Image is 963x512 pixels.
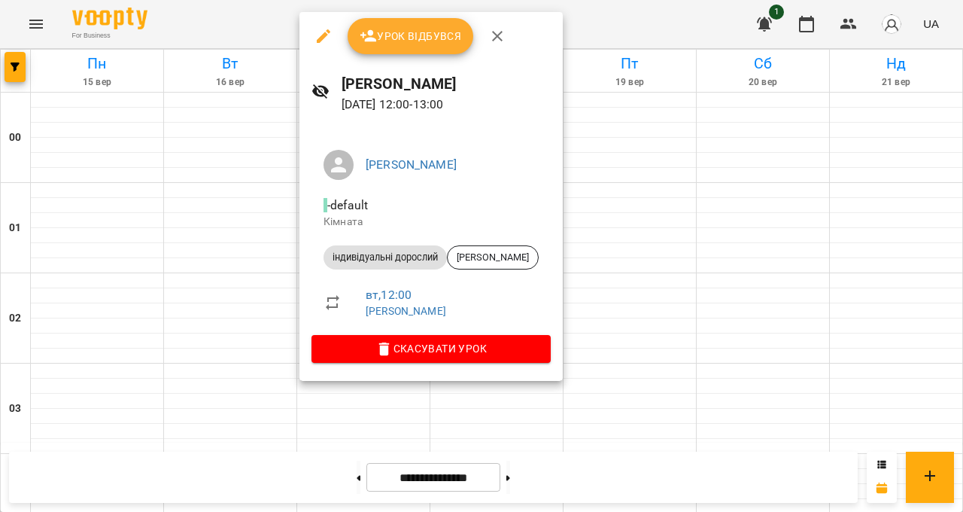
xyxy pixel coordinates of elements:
span: Урок відбувся [360,27,462,45]
span: - default [324,198,371,212]
p: [DATE] 12:00 - 13:00 [342,96,551,114]
button: Скасувати Урок [311,335,551,362]
p: Кімната [324,215,539,230]
span: [PERSON_NAME] [448,251,538,264]
h6: [PERSON_NAME] [342,72,551,96]
a: [PERSON_NAME] [366,157,457,172]
div: [PERSON_NAME] [447,245,539,270]
a: [PERSON_NAME] [366,305,446,317]
span: Скасувати Урок [324,340,539,358]
a: вт , 12:00 [366,288,412,302]
span: індивідуальні дорослий [324,251,447,264]
button: Урок відбувся [348,18,474,54]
